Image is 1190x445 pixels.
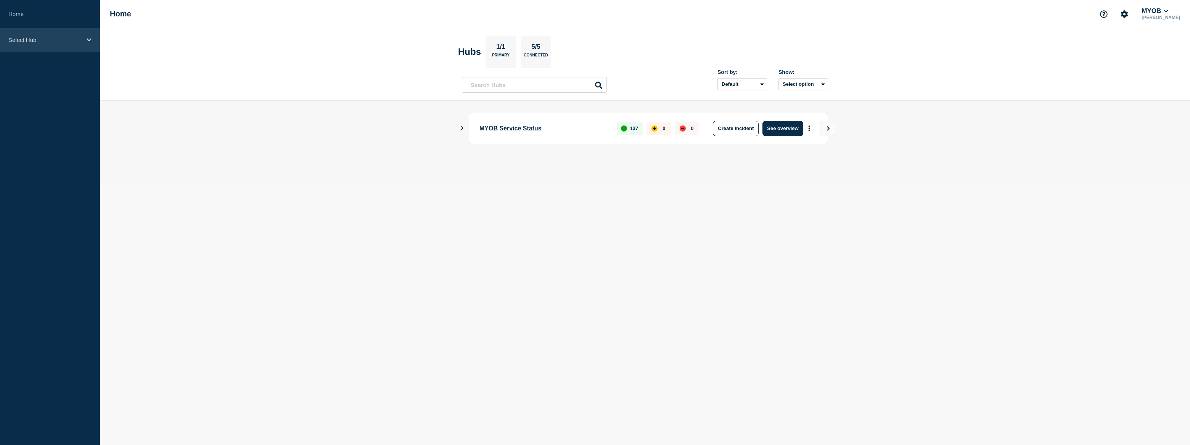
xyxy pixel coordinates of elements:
[717,78,767,90] select: Sort by
[778,69,828,75] div: Show:
[529,43,544,53] p: 5/5
[778,78,828,90] button: Select option
[462,77,607,93] input: Search Hubs
[110,10,131,18] h1: Home
[680,125,686,132] div: down
[458,47,481,57] h2: Hubs
[1140,15,1182,20] p: [PERSON_NAME]
[630,125,638,131] p: 137
[820,121,835,136] button: View
[651,125,658,132] div: affected
[691,125,693,131] p: 0
[524,53,548,61] p: Connected
[492,53,510,61] p: Primary
[804,121,814,135] button: More actions
[1116,6,1132,22] button: Account settings
[717,69,767,75] div: Sort by:
[479,121,608,136] p: MYOB Service Status
[762,121,803,136] button: See overview
[1140,7,1170,15] button: MYOB
[713,121,759,136] button: Create incident
[460,125,464,131] button: Show Connected Hubs
[663,125,665,131] p: 0
[8,37,82,43] p: Select Hub
[1096,6,1112,22] button: Support
[621,125,627,132] div: up
[494,43,508,53] p: 1/1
